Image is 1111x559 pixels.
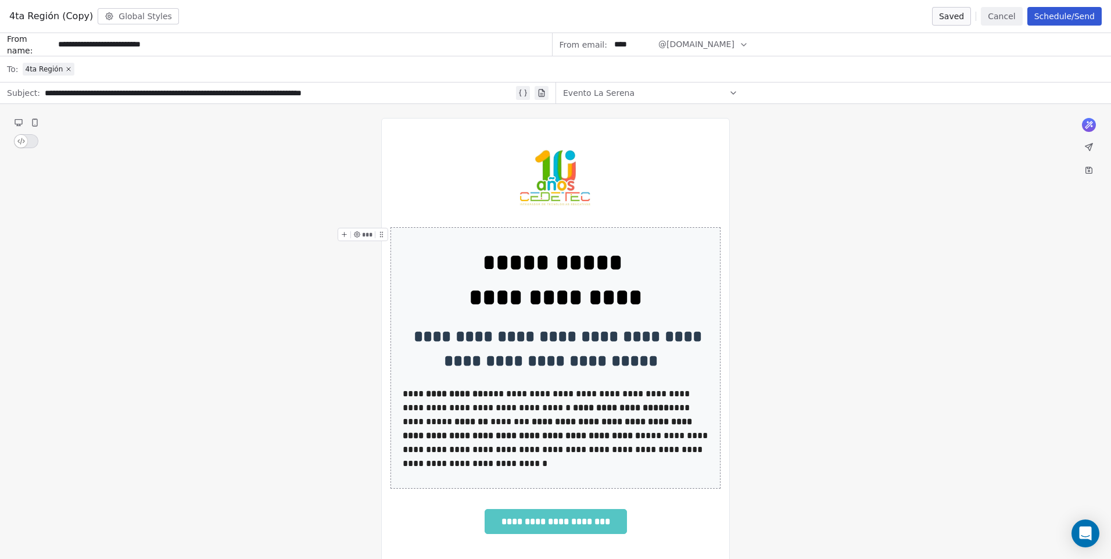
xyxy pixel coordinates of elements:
[7,33,53,56] span: From name:
[1027,7,1102,26] button: Schedule/Send
[563,87,635,99] span: Evento La Serena
[25,64,63,74] span: 4ta Región
[98,8,179,24] button: Global Styles
[7,87,40,102] span: Subject:
[1071,519,1099,547] div: Open Intercom Messenger
[7,63,18,75] span: To:
[981,7,1022,26] button: Cancel
[560,39,607,51] span: From email:
[932,7,971,26] button: Saved
[9,9,93,23] span: 4ta Región (Copy)
[658,38,734,51] span: @[DOMAIN_NAME]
